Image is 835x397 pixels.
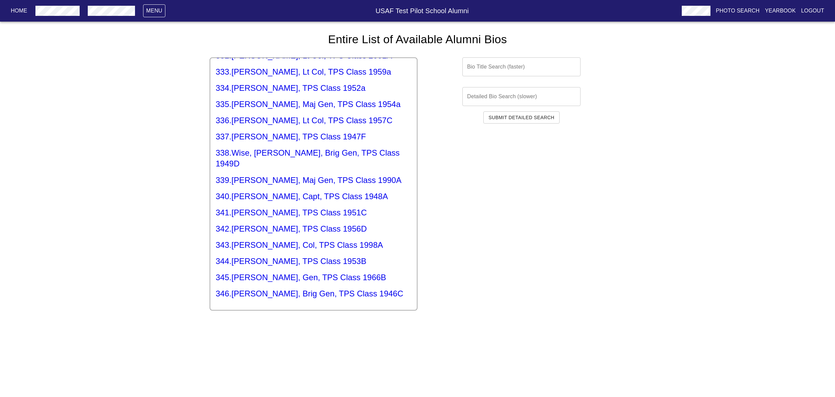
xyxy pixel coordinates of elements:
span: Submit Detailed Search [489,113,555,122]
h5: 346 . [PERSON_NAME], Brig Gen, TPS Class 1946C [216,288,411,299]
button: Yearbook [762,5,799,17]
button: Logout [799,5,827,17]
h5: 342 . [PERSON_NAME], TPS Class 1956D [216,223,411,234]
a: 344.[PERSON_NAME], TPS Class 1953B [216,256,411,267]
a: 334.[PERSON_NAME], TPS Class 1952a [216,83,411,94]
p: Photo Search [716,7,760,15]
a: 335.[PERSON_NAME], Maj Gen, TPS Class 1954a [216,99,411,110]
p: Yearbook [765,7,796,15]
h5: 334 . [PERSON_NAME], TPS Class 1952a [216,83,411,94]
h5: 335 . [PERSON_NAME], Maj Gen, TPS Class 1954a [216,99,411,110]
h4: Entire List of Available Alumni Bios [210,32,625,47]
button: Submit Detailed Search [483,111,560,124]
a: 345.[PERSON_NAME], Gen, TPS Class 1966B [216,272,411,283]
h5: 339 . [PERSON_NAME], Maj Gen, TPS Class 1990A [216,175,411,186]
a: 341.[PERSON_NAME], TPS Class 1951C [216,207,411,218]
p: Menu [146,7,162,15]
a: 338.Wise, [PERSON_NAME], Brig Gen, TPS Class 1949D [216,148,411,169]
h5: 338 . Wise, [PERSON_NAME], Brig Gen, TPS Class 1949D [216,148,411,169]
h5: 336 . [PERSON_NAME], Lt Col, TPS Class 1957C [216,115,411,126]
p: Home [11,7,27,15]
h6: USAF Test Pilot School Alumni [165,5,679,16]
h5: 343 . [PERSON_NAME], Col, TPS Class 1998A [216,240,411,250]
h5: 345 . [PERSON_NAME], Gen, TPS Class 1966B [216,272,411,283]
h5: 340 . [PERSON_NAME], Capt, TPS Class 1948A [216,191,411,202]
button: Photo Search [713,5,762,17]
a: 339.[PERSON_NAME], Maj Gen, TPS Class 1990A [216,175,411,186]
a: 340.[PERSON_NAME], Capt, TPS Class 1948A [216,191,411,202]
a: 333.[PERSON_NAME], Lt Col, TPS Class 1959a [216,67,411,77]
p: Logout [801,7,824,15]
a: 336.[PERSON_NAME], Lt Col, TPS Class 1957C [216,115,411,126]
h5: 333 . [PERSON_NAME], Lt Col, TPS Class 1959a [216,67,411,77]
a: 346.[PERSON_NAME], Brig Gen, TPS Class 1946C [216,288,411,299]
button: Home [8,5,30,17]
a: 343.[PERSON_NAME], Col, TPS Class 1998A [216,240,411,250]
a: 337.[PERSON_NAME], TPS Class 1947F [216,131,411,142]
h5: 344 . [PERSON_NAME], TPS Class 1953B [216,256,411,267]
h5: 341 . [PERSON_NAME], TPS Class 1951C [216,207,411,218]
button: Menu [143,4,165,17]
h5: 337 . [PERSON_NAME], TPS Class 1947F [216,131,411,142]
a: 342.[PERSON_NAME], TPS Class 1956D [216,223,411,234]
